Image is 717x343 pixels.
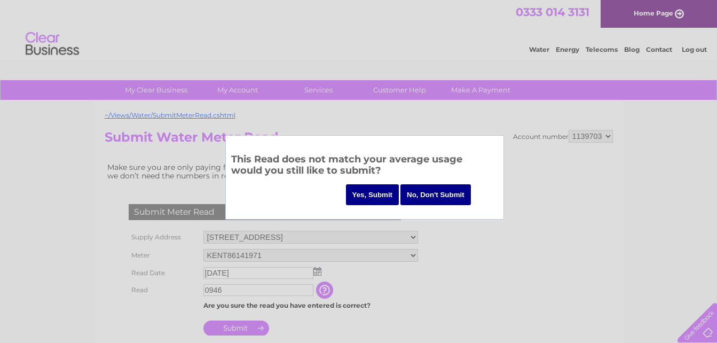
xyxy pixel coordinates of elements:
[107,6,611,52] div: Clear Business is a trading name of Verastar Limited (registered in [GEOGRAPHIC_DATA] No. 3667643...
[400,184,471,205] input: No, Don't Submit
[231,152,498,181] h3: This Read does not match your average usage would you still like to submit?
[624,45,640,53] a: Blog
[529,45,549,53] a: Water
[682,45,707,53] a: Log out
[556,45,579,53] a: Energy
[346,184,399,205] input: Yes, Submit
[516,5,589,19] a: 0333 014 3131
[25,28,80,60] img: logo.png
[586,45,618,53] a: Telecoms
[646,45,672,53] a: Contact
